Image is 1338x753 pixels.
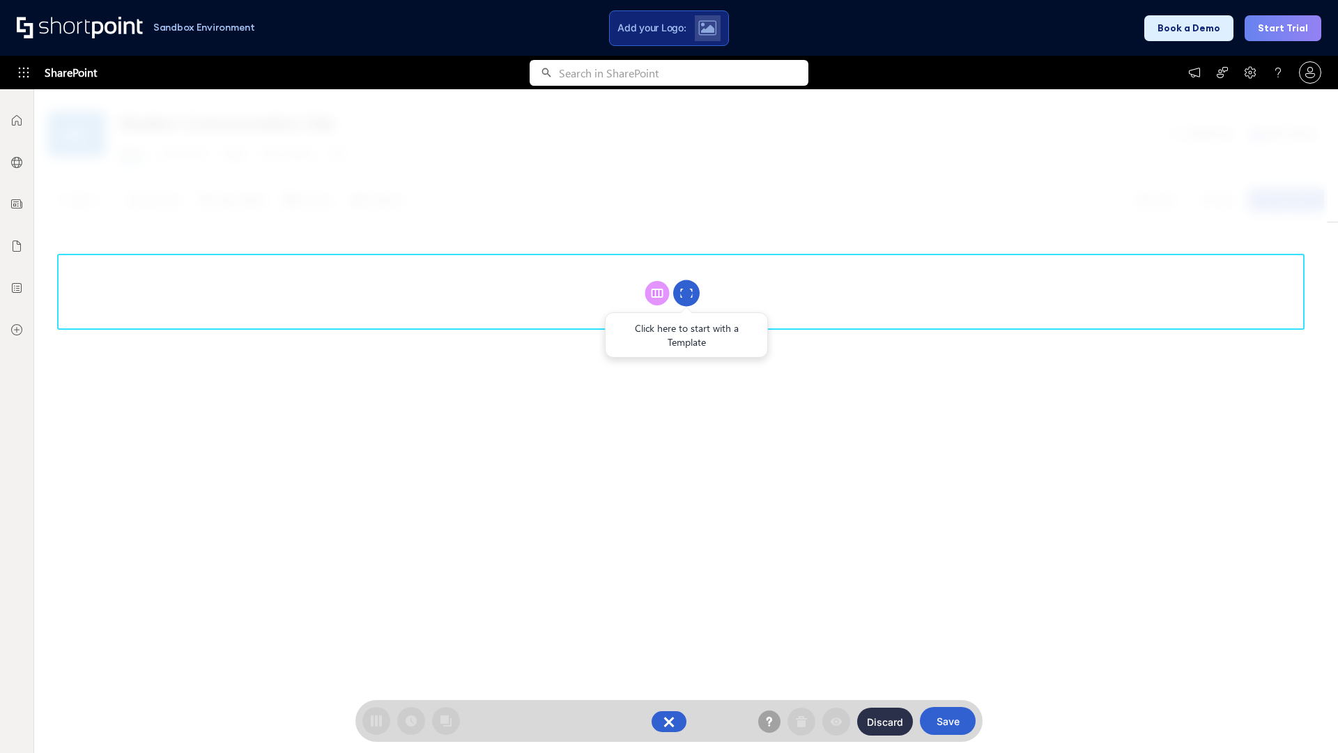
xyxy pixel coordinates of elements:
[45,56,97,89] span: SharePoint
[857,708,913,736] button: Discard
[920,707,976,735] button: Save
[698,20,716,36] img: Upload logo
[1144,15,1233,41] button: Book a Demo
[1268,686,1338,753] iframe: Chat Widget
[153,24,255,31] h1: Sandbox Environment
[559,60,808,86] input: Search in SharePoint
[1245,15,1321,41] button: Start Trial
[617,22,686,34] span: Add your Logo:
